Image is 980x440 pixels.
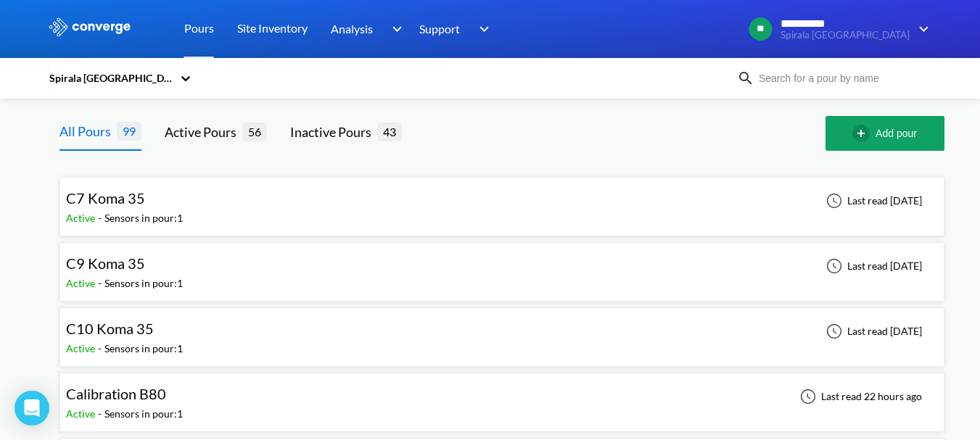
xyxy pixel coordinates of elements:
[104,275,183,291] div: Sensors in pour: 1
[377,123,402,141] span: 43
[781,30,910,41] span: Spirala [GEOGRAPHIC_DATA]
[818,323,926,340] div: Last read [DATE]
[470,20,493,38] img: downArrow.svg
[737,70,754,87] img: icon-search.svg
[242,123,267,141] span: 56
[104,406,183,422] div: Sensors in pour: 1
[852,125,876,142] img: add-circle-outline.svg
[66,320,154,337] span: C10 Koma 35
[98,212,104,224] span: -
[98,342,104,354] span: -
[59,194,944,206] a: C7 Koma 35Active-Sensors in pour:1Last read [DATE]
[382,20,405,38] img: downArrow.svg
[66,254,145,272] span: C9 Koma 35
[165,122,242,142] div: Active Pours
[754,70,930,86] input: Search for a pour by name
[48,70,173,86] div: Spirala [GEOGRAPHIC_DATA]
[290,122,377,142] div: Inactive Pours
[66,407,98,420] span: Active
[419,20,460,38] span: Support
[825,116,944,151] button: Add pour
[59,259,944,271] a: C9 Koma 35Active-Sensors in pour:1Last read [DATE]
[48,17,132,36] img: logo_ewhite.svg
[66,212,98,224] span: Active
[59,324,944,336] a: C10 Koma 35Active-Sensors in pour:1Last read [DATE]
[818,257,926,275] div: Last read [DATE]
[59,389,944,402] a: Calibration B80Active-Sensors in pour:1Last read 22 hours ago
[818,192,926,209] div: Last read [DATE]
[98,407,104,420] span: -
[66,189,145,207] span: C7 Koma 35
[15,391,49,426] div: Open Intercom Messenger
[66,385,166,402] span: Calibration B80
[910,20,933,38] img: downArrow.svg
[59,121,117,141] div: All Pours
[98,277,104,289] span: -
[66,342,98,354] span: Active
[104,341,183,357] div: Sensors in pour: 1
[792,388,926,405] div: Last read 22 hours ago
[66,277,98,289] span: Active
[331,20,373,38] span: Analysis
[104,210,183,226] div: Sensors in pour: 1
[117,122,141,140] span: 99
